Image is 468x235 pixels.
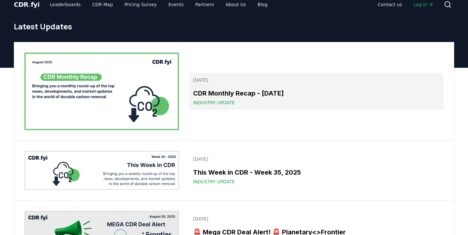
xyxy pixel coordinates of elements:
span: Industry Update [193,179,235,185]
a: [DATE]This Week in CDR - Week 35, 2025Industry Update [189,152,444,189]
span: . [29,1,31,8]
span: Log in [414,1,434,8]
h3: CDR Monthly Recap - [DATE] [193,88,440,98]
h1: Latest Updates [14,21,454,32]
img: CDR Monthly Recap - August 2025 blog post image [24,53,179,130]
a: [DATE]CDR Monthly Recap - [DATE]Industry Update [189,73,444,110]
span: Industry Update [193,99,235,106]
p: [DATE] [193,156,440,162]
span: CDR fyi [14,1,40,8]
p: [DATE] [193,77,440,83]
img: This Week in CDR - Week 35, 2025 blog post image [24,151,179,190]
p: [DATE] [193,216,440,222]
h3: This Week in CDR - Week 35, 2025 [193,168,440,177]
